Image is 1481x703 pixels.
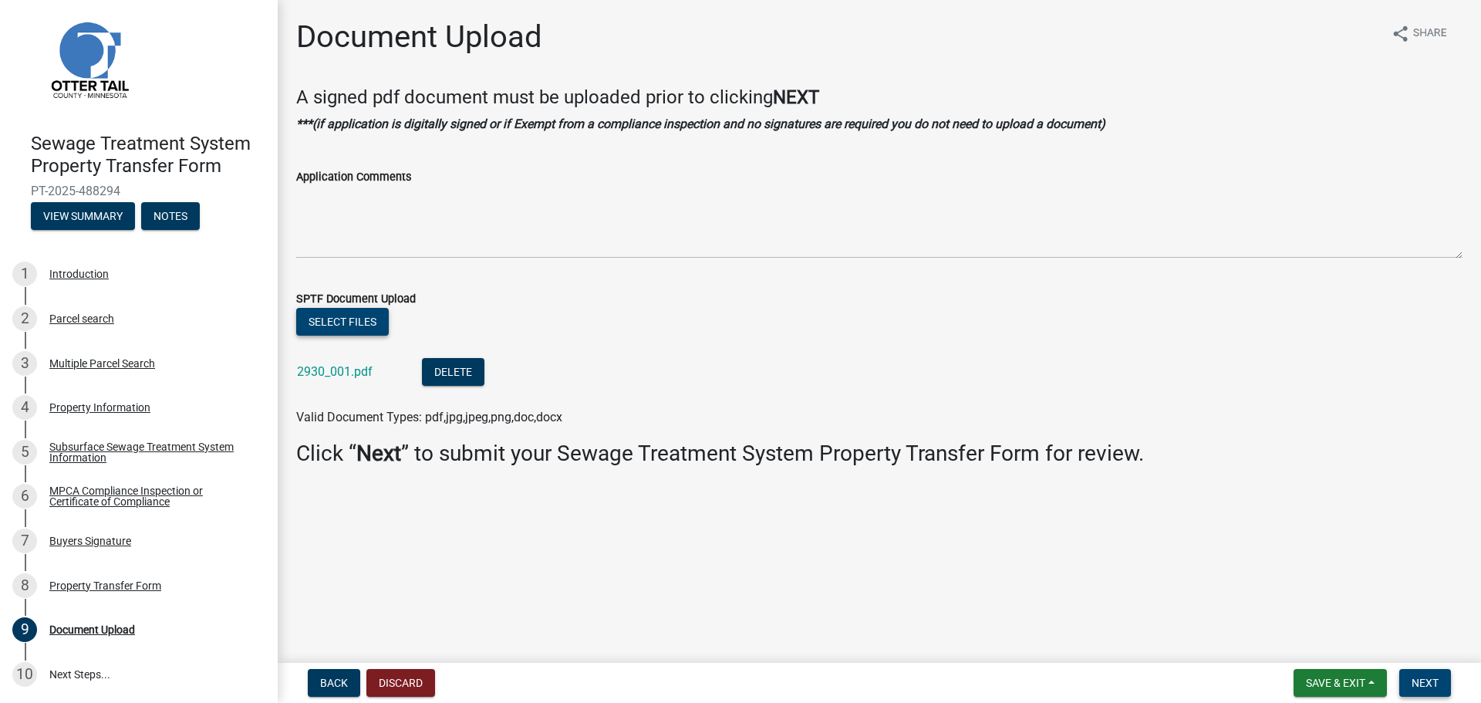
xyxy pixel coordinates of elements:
[49,536,131,546] div: Buyers Signature
[356,441,401,466] strong: Next
[31,202,135,230] button: View Summary
[308,669,360,697] button: Back
[12,440,37,465] div: 5
[12,351,37,376] div: 3
[31,1,147,117] img: Otter Tail County, Minnesota
[320,677,348,689] span: Back
[296,294,416,305] label: SPTF Document Upload
[12,262,37,286] div: 1
[422,358,484,386] button: Delete
[49,269,109,279] div: Introduction
[31,211,135,223] wm-modal-confirm: Summary
[1412,677,1439,689] span: Next
[31,133,265,177] h4: Sewage Treatment System Property Transfer Form
[12,306,37,331] div: 2
[1413,25,1447,43] span: Share
[422,366,484,380] wm-modal-confirm: Delete Document
[296,308,389,336] button: Select files
[12,484,37,509] div: 6
[49,580,161,591] div: Property Transfer Form
[12,529,37,553] div: 7
[12,573,37,598] div: 8
[1399,669,1451,697] button: Next
[141,202,200,230] button: Notes
[296,86,1462,109] h4: A signed pdf document must be uploaded prior to clicking
[49,358,155,369] div: Multiple Parcel Search
[296,410,562,424] span: Valid Document Types: pdf,jpg,jpeg,png,doc,docx
[49,441,253,463] div: Subsurface Sewage Treatment System Information
[1379,19,1459,49] button: shareShare
[296,19,542,56] h1: Document Upload
[49,624,135,635] div: Document Upload
[296,441,1462,467] h3: Click “ ” to submit your Sewage Treatment System Property Transfer Form for review.
[12,395,37,420] div: 4
[12,662,37,687] div: 10
[141,211,200,223] wm-modal-confirm: Notes
[773,86,819,108] strong: NEXT
[12,617,37,642] div: 9
[366,669,435,697] button: Discard
[49,402,150,413] div: Property Information
[296,172,411,183] label: Application Comments
[297,364,373,379] a: 2930_001.pdf
[1294,669,1387,697] button: Save & Exit
[296,117,1105,131] strong: ***(if application is digitally signed or if Exempt from a compliance inspection and no signature...
[31,184,247,198] span: PT-2025-488294
[49,313,114,324] div: Parcel search
[1306,677,1365,689] span: Save & Exit
[49,485,253,507] div: MPCA Compliance Inspection or Certificate of Compliance
[1392,25,1410,43] i: share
